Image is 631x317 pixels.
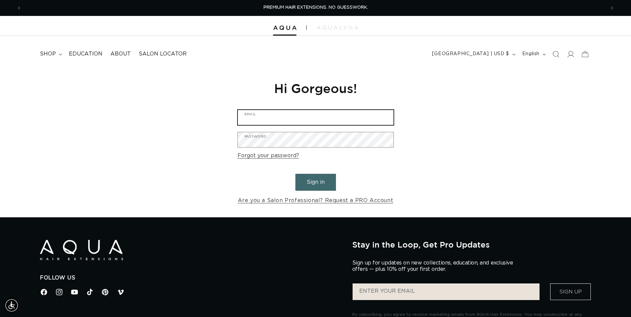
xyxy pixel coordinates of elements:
[522,51,540,57] span: English
[605,2,619,14] button: Next announcement
[543,245,631,317] iframe: Chat Widget
[237,151,299,160] a: Forgot your password?
[106,47,135,61] a: About
[135,47,191,61] a: Salon Locator
[238,110,394,125] input: Email
[518,48,549,60] button: English
[40,240,123,260] img: Aqua Hair Extensions
[40,274,342,281] h2: Follow Us
[317,26,358,30] img: aqualyna.com
[352,260,519,272] p: Sign up for updates on new collections, education, and exclusive offers — plus 10% off your first...
[549,47,563,61] summary: Search
[238,196,394,205] a: Are you a Salon Professional? Request a PRO Account
[352,240,591,249] h2: Stay in the Loop, Get Pro Updates
[237,80,394,96] h1: Hi Gorgeous!
[263,5,368,10] span: PREMIUM HAIR EXTENSIONS. NO GUESSWORK.
[139,51,187,57] span: Salon Locator
[36,47,65,61] summary: shop
[428,48,518,60] button: [GEOGRAPHIC_DATA] | USD $
[353,283,540,300] input: ENTER YOUR EMAIL
[12,2,26,14] button: Previous announcement
[65,47,106,61] a: Education
[273,26,296,30] img: Aqua Hair Extensions
[432,51,509,57] span: [GEOGRAPHIC_DATA] | USD $
[110,51,131,57] span: About
[40,51,56,57] span: shop
[69,51,102,57] span: Education
[4,298,19,313] div: Accessibility Menu
[295,174,336,191] button: Sign in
